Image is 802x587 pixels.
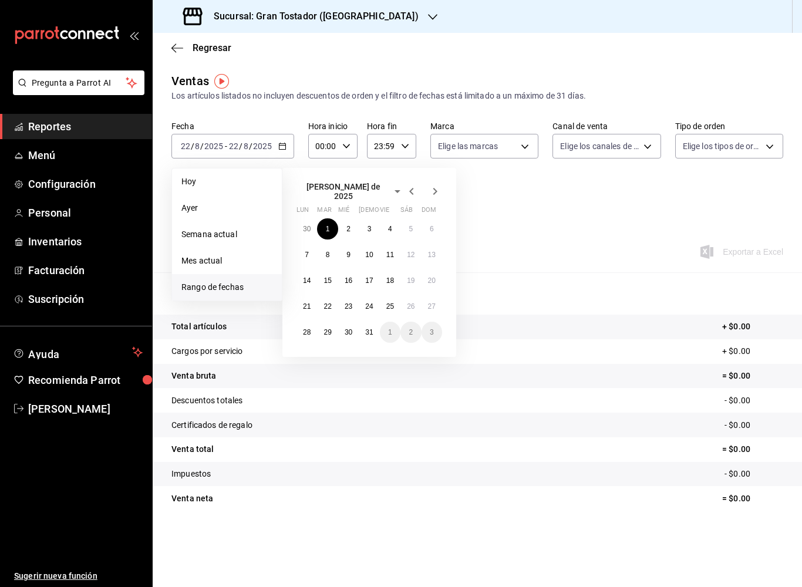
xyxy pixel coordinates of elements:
[365,251,373,259] abbr: 10 de julio de 2025
[296,296,317,317] button: 21 de julio de 2025
[296,244,317,265] button: 7 de julio de 2025
[345,302,352,311] abbr: 23 de julio de 2025
[171,492,213,505] p: Venta neta
[171,42,231,53] button: Regresar
[296,206,309,218] abbr: lunes
[345,276,352,285] abbr: 16 de julio de 2025
[722,345,783,357] p: + $0.00
[675,122,783,130] label: Tipo de orden
[317,244,338,265] button: 8 de julio de 2025
[422,218,442,239] button: 6 de julio de 2025
[28,291,143,307] span: Suscripción
[722,370,783,382] p: = $0.00
[338,244,359,265] button: 9 de julio de 2025
[28,176,143,192] span: Configuración
[365,276,373,285] abbr: 17 de julio de 2025
[400,206,413,218] abbr: sábado
[249,141,252,151] span: /
[359,322,379,343] button: 31 de julio de 2025
[129,31,139,40] button: open_drawer_menu
[345,328,352,336] abbr: 30 de julio de 2025
[296,182,405,201] button: [PERSON_NAME] de 2025
[317,296,338,317] button: 22 de julio de 2025
[171,321,227,333] p: Total artículos
[683,140,761,152] span: Elige los tipos de orden
[428,276,436,285] abbr: 20 de julio de 2025
[400,322,421,343] button: 2 de agosto de 2025
[324,276,331,285] abbr: 15 de julio de 2025
[181,176,272,188] span: Hoy
[409,225,413,233] abbr: 5 de julio de 2025
[214,74,229,89] img: Tooltip marker
[386,276,394,285] abbr: 18 de julio de 2025
[428,302,436,311] abbr: 27 de julio de 2025
[171,468,211,480] p: Impuestos
[422,322,442,343] button: 3 de agosto de 2025
[13,70,144,95] button: Pregunta a Parrot AI
[204,9,419,23] h3: Sucursal: Gran Tostador ([GEOGRAPHIC_DATA])
[359,244,379,265] button: 10 de julio de 2025
[359,218,379,239] button: 3 de julio de 2025
[430,328,434,336] abbr: 3 de agosto de 2025
[338,206,349,218] abbr: miércoles
[317,218,338,239] button: 1 de julio de 2025
[346,251,351,259] abbr: 9 de julio de 2025
[28,262,143,278] span: Facturación
[171,72,209,90] div: Ventas
[303,276,311,285] abbr: 14 de julio de 2025
[171,419,252,431] p: Certificados de regalo
[303,225,311,233] abbr: 30 de junio de 2025
[368,225,372,233] abbr: 3 de julio de 2025
[8,85,144,97] a: Pregunta a Parrot AI
[725,468,783,480] p: - $0.00
[28,372,143,388] span: Recomienda Parrot
[338,270,359,291] button: 16 de julio de 2025
[407,251,415,259] abbr: 12 de julio de 2025
[380,322,400,343] button: 1 de agosto de 2025
[380,244,400,265] button: 11 de julio de 2025
[380,270,400,291] button: 18 de julio de 2025
[722,492,783,505] p: = $0.00
[324,302,331,311] abbr: 22 de julio de 2025
[239,141,242,151] span: /
[14,570,143,582] span: Sugerir nueva función
[171,394,242,407] p: Descuentos totales
[324,328,331,336] abbr: 29 de julio de 2025
[560,140,639,152] span: Elige los canales de venta
[430,225,434,233] abbr: 6 de julio de 2025
[359,296,379,317] button: 24 de julio de 2025
[409,328,413,336] abbr: 2 de agosto de 2025
[380,296,400,317] button: 25 de julio de 2025
[388,225,392,233] abbr: 4 de julio de 2025
[200,141,204,151] span: /
[552,122,661,130] label: Canal de venta
[317,206,331,218] abbr: martes
[204,141,224,151] input: ----
[252,141,272,151] input: ----
[296,270,317,291] button: 14 de julio de 2025
[400,270,421,291] button: 19 de julio de 2025
[180,141,191,151] input: --
[400,244,421,265] button: 12 de julio de 2025
[308,122,358,130] label: Hora inicio
[338,322,359,343] button: 30 de julio de 2025
[422,270,442,291] button: 20 de julio de 2025
[171,345,243,357] p: Cargos por servicio
[228,141,239,151] input: --
[296,218,317,239] button: 30 de junio de 2025
[365,328,373,336] abbr: 31 de julio de 2025
[359,270,379,291] button: 17 de julio de 2025
[225,141,227,151] span: -
[367,122,416,130] label: Hora fin
[317,322,338,343] button: 29 de julio de 2025
[28,147,143,163] span: Menú
[365,302,373,311] abbr: 24 de julio de 2025
[346,225,351,233] abbr: 2 de julio de 2025
[181,228,272,241] span: Semana actual
[422,206,436,218] abbr: domingo
[386,251,394,259] abbr: 11 de julio de 2025
[191,141,194,151] span: /
[380,206,389,218] abbr: viernes
[380,218,400,239] button: 4 de julio de 2025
